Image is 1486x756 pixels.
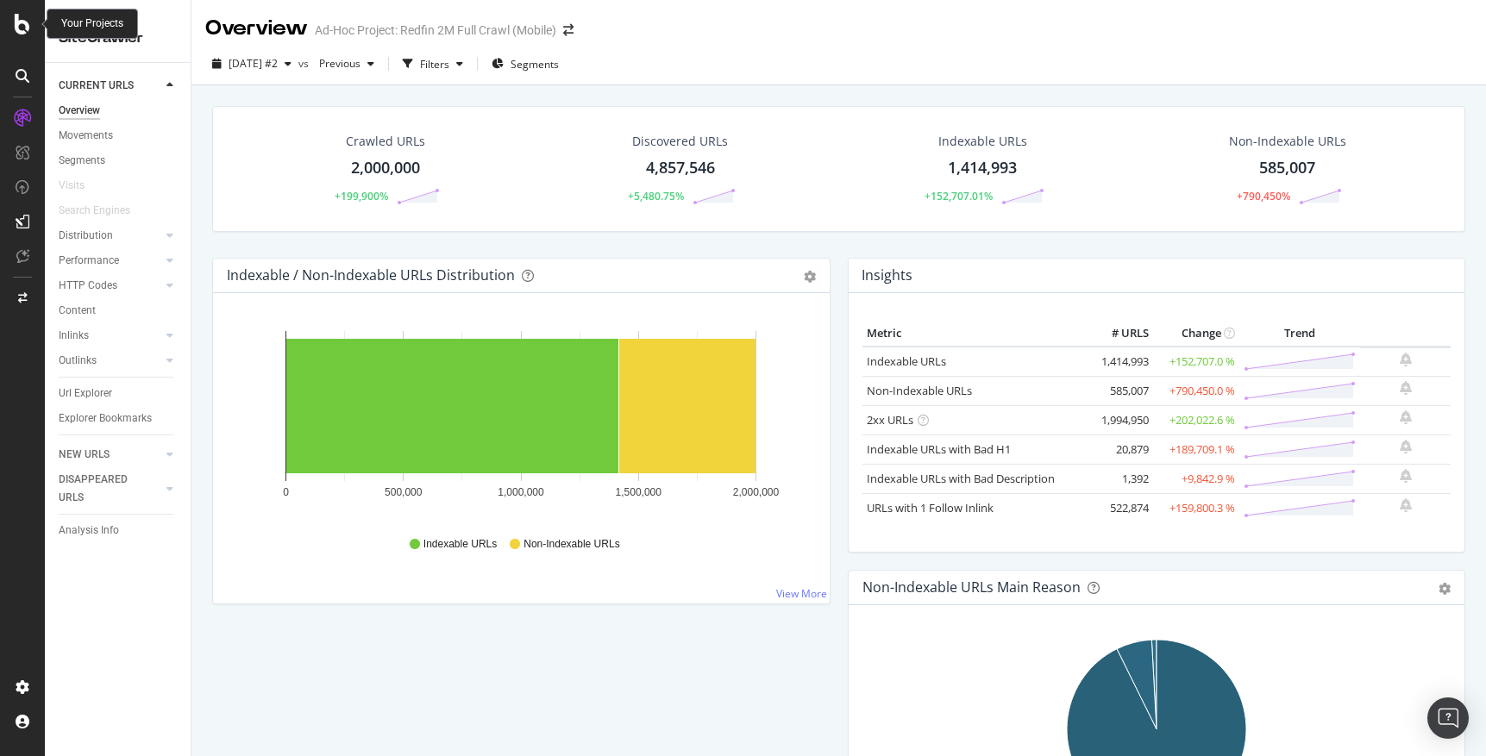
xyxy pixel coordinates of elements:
div: Indexable URLs [938,133,1027,150]
div: Ad-Hoc Project: Redfin 2M Full Crawl (Mobile) [315,22,556,39]
div: +199,900% [335,189,388,203]
text: 1,500,000 [616,486,662,498]
a: Inlinks [59,327,161,345]
div: Filters [420,57,449,72]
div: NEW URLS [59,446,110,464]
div: Discovered URLs [632,133,728,150]
a: HTTP Codes [59,277,161,295]
div: Outlinks [59,352,97,370]
h4: Insights [862,264,912,287]
button: Filters [396,50,470,78]
div: bell-plus [1400,469,1412,483]
a: URLs with 1 Follow Inlink [867,500,994,515]
a: Overview [59,102,179,120]
text: 1,000,000 [498,486,544,498]
a: Segments [59,152,179,170]
td: +159,800.3 % [1153,493,1239,522]
div: 585,007 [1259,157,1315,179]
a: Explorer Bookmarks [59,409,179,428]
button: Previous [312,50,381,78]
span: Non-Indexable URLs [524,537,619,552]
td: +9,842.9 % [1153,464,1239,493]
div: Inlinks [59,327,89,345]
div: Overview [205,14,308,43]
div: Distribution [59,227,113,245]
text: 500,000 [385,486,423,498]
text: 0 [283,486,289,498]
td: +152,707.0 % [1153,347,1239,377]
div: HTTP Codes [59,277,117,295]
div: bell-plus [1400,498,1412,512]
div: bell-plus [1400,410,1412,424]
a: Non-Indexable URLs [867,383,972,398]
div: Overview [59,102,100,120]
td: 585,007 [1084,376,1153,405]
div: Your Projects [61,16,123,31]
div: Url Explorer [59,384,112,403]
div: CURRENT URLS [59,77,134,95]
div: +5,480.75% [628,189,684,203]
div: Visits [59,177,85,195]
div: 1,414,993 [948,157,1017,179]
a: NEW URLS [59,446,161,464]
th: Metric [862,321,1084,347]
div: Crawled URLs [346,133,425,150]
a: Analysis Info [59,522,179,540]
div: 2,000,000 [351,157,420,179]
a: Content [59,302,179,320]
td: +189,709.1 % [1153,434,1239,464]
div: arrow-right-arrow-left [563,24,574,36]
td: +790,450.0 % [1153,376,1239,405]
a: Url Explorer [59,384,179,403]
div: gear [1439,583,1451,595]
a: View More [776,586,827,601]
a: Movements [59,127,179,145]
a: Distribution [59,227,161,245]
div: gear [804,271,816,283]
div: Open Intercom Messenger [1427,697,1469,739]
div: +152,707.01% [925,189,993,203]
td: 1,392 [1084,464,1153,493]
th: Change [1153,321,1239,347]
span: vs [298,56,312,71]
a: Outlinks [59,352,161,370]
td: 1,994,950 [1084,405,1153,434]
div: DISAPPEARED URLS [59,471,146,507]
a: Visits [59,177,102,195]
td: +202,022.6 % [1153,405,1239,434]
div: Explorer Bookmarks [59,409,152,428]
div: bell-plus [1400,381,1412,395]
a: Indexable URLs with Bad Description [867,471,1055,486]
td: 522,874 [1084,493,1153,522]
div: Movements [59,127,113,145]
a: Indexable URLs [867,353,946,369]
th: Trend [1239,321,1360,347]
svg: A chart. [227,321,816,521]
div: +790,450% [1237,189,1290,203]
a: DISAPPEARED URLS [59,471,161,507]
div: Analysis Info [59,522,119,540]
div: Performance [59,252,119,270]
a: Indexable URLs with Bad H1 [867,441,1011,457]
div: Search Engines [59,202,130,220]
button: Segments [485,50,566,78]
span: Indexable URLs [423,537,497,552]
div: 4,857,546 [646,157,715,179]
a: Search Engines [59,202,147,220]
th: # URLS [1084,321,1153,347]
a: CURRENT URLS [59,77,161,95]
span: 2025 Aug. 22nd #2 [229,56,278,71]
div: Non-Indexable URLs [1229,133,1346,150]
div: Indexable / Non-Indexable URLs Distribution [227,266,515,284]
span: Previous [312,56,361,71]
div: Segments [59,152,105,170]
a: 2xx URLs [867,412,913,428]
button: [DATE] #2 [205,50,298,78]
div: bell-plus [1400,353,1412,366]
span: Segments [511,57,559,72]
div: Non-Indexable URLs Main Reason [862,578,1081,596]
a: Performance [59,252,161,270]
td: 20,879 [1084,434,1153,464]
div: bell-plus [1400,440,1412,453]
